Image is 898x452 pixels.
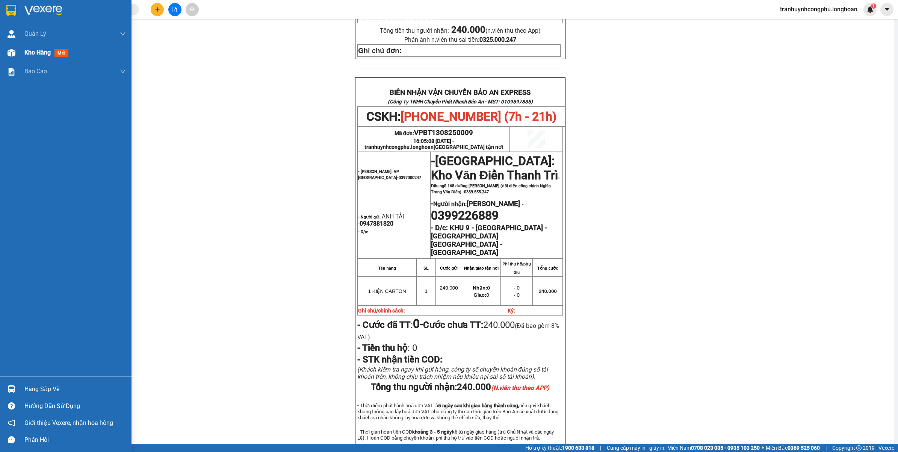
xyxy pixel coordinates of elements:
span: aim [189,7,195,12]
span: | [825,444,827,452]
span: Báo cáo [24,67,47,76]
strong: - D/c: [358,229,368,234]
strong: KHU 9 - [GEOGRAPHIC_DATA] - [GEOGRAPHIC_DATA][GEOGRAPHIC_DATA] - [GEOGRAPHIC_DATA] [431,224,547,257]
span: VPBT1308250009 [414,129,473,137]
span: 0399226889 [384,11,434,21]
span: 0399226889 [431,208,499,223]
span: - Thời điểm phát hành hoá đơn VAT là nếu quý khách không thông báo lấy hoá đơn VAT cho công ty th... [357,403,558,420]
span: CSKH: [366,109,556,124]
span: [GEOGRAPHIC_DATA]: Kho Văn Điển Thanh Trì [431,154,558,182]
span: : [357,320,423,330]
button: file-add [168,3,181,16]
span: Miền Nam [667,444,760,452]
span: Phản ánh n.viên thu sai tiền: [404,36,516,43]
span: - [520,200,523,208]
span: 1 [872,3,875,9]
button: aim [186,3,199,16]
span: : [357,343,417,353]
span: [GEOGRAPHIC_DATA] tận nơi [434,144,503,150]
strong: (Công Ty TNHH Chuyển Phát Nhanh Bảo An - MST: 0109597835) [388,99,533,105]
span: CÔNG TY TNHH CHUYỂN PHÁT NHANH BẢO AN [59,16,150,30]
span: Tổng tiền thu người nhận: [380,27,541,34]
span: question-circle [8,402,15,410]
span: message [8,436,15,443]
span: [PHONE_NUMBER] [3,16,57,29]
strong: 5 ngày sau khi giao hàng thành công, [438,403,519,408]
img: icon-new-feature [867,6,874,13]
strong: 0 [413,317,420,331]
span: 0947881820 [360,220,393,227]
strong: Ghi chú/chính sách: [358,308,405,314]
span: 240.000 [440,285,458,291]
span: 0 [473,285,490,291]
span: [PERSON_NAME] [467,200,520,208]
span: (n.viên thu theo App) [451,27,541,34]
span: [PHONE_NUMBER] (7h - 21h) [401,109,556,124]
strong: 1900 633 818 [562,445,594,451]
strong: Nhận/giao tận nơi [464,266,499,270]
span: Kho hàng [24,49,51,56]
strong: - Tiền thu hộ [357,343,408,353]
img: warehouse-icon [8,49,15,57]
span: (Khách kiểm tra ngay khi gửi hàng, công ty sẽ chuyển khoản đúng số tài khoản trên, không chịu trá... [357,366,548,380]
strong: khoảng 3 - 5 ngày [412,429,452,435]
strong: Tổng cước [537,266,558,270]
strong: - Cước đã TT [357,320,411,330]
span: Miền Bắc [766,444,820,452]
strong: SL [423,266,429,270]
span: - [431,154,435,168]
span: tranhuynhcongphu.longhoan [364,144,503,150]
strong: Phí thu hộ/phụ thu [502,262,531,275]
span: Mã đơn: [395,130,473,136]
span: Cung cấp máy in - giấy in: [607,444,665,452]
span: 0389.555.247 [464,190,489,194]
strong: 0369 525 060 [788,445,820,451]
img: solution-icon [8,68,15,76]
span: file-add [172,7,177,12]
span: ⚪️ [762,446,764,449]
strong: 0325.000.247 [479,36,516,43]
strong: BIÊN NHẬN VẬN CHUYỂN BẢO AN EXPRESS [390,88,531,97]
span: 0397000247 [399,175,421,180]
strong: PHIẾU DÁN LÊN HÀNG [53,3,152,14]
img: logo-vxr [6,5,16,16]
span: - [431,161,560,194]
div: Hàng sắp về [24,384,126,395]
span: - 0 [514,292,520,298]
span: 15:44:24 [DATE] [3,52,47,58]
strong: Nhận: [473,285,487,291]
span: 16:05:08 [DATE] - [364,138,503,150]
span: | [600,444,601,452]
strong: Tên hàng [378,266,396,270]
span: 240.000 [457,382,549,392]
span: Hỗ trợ kỹ thuật: [525,444,594,452]
span: Quản Lý [24,29,46,38]
span: down [120,68,126,74]
span: Giới thiệu Vexere, nhận hoa hồng [24,418,113,428]
span: Người nhận: [433,200,520,208]
em: (N.viên thu theo APP) [491,384,549,391]
span: down [120,31,126,37]
span: Đầu ngõ 168 đường [PERSON_NAME] (đối diện cổng chính Nghĩa Trang Văn Điển) - [431,184,551,194]
strong: SĐT : [358,11,382,21]
strong: 0708 023 035 - 0935 103 250 [691,445,760,451]
span: - 0 [514,285,520,291]
span: ANH TẢI - [358,213,404,227]
span: - [PERSON_NAME]: VP [GEOGRAPHIC_DATA]- [358,169,421,180]
button: caret-down [880,3,893,16]
strong: Cước chưa TT: [423,320,483,330]
strong: - Người gửi: [358,215,381,220]
span: plus [155,7,160,12]
strong: - D/c: [431,224,448,232]
span: 240.000 [539,288,557,294]
span: 1 [425,288,427,294]
strong: Ký: [508,308,515,314]
span: - Thời gian hoàn tiền COD kể từ ngày giao hàng (trừ Chủ Nhật và các ngày Lễ). Hoàn COD bằng chuyể... [357,429,554,441]
strong: Cước gửi [440,266,458,270]
span: 1 KIỆN CARTON [368,288,406,294]
span: tranhuynhcongphu.longhoan [774,5,863,14]
span: 0 [410,343,417,353]
span: notification [8,419,15,426]
span: copyright [856,445,862,450]
span: 0 [473,292,489,298]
